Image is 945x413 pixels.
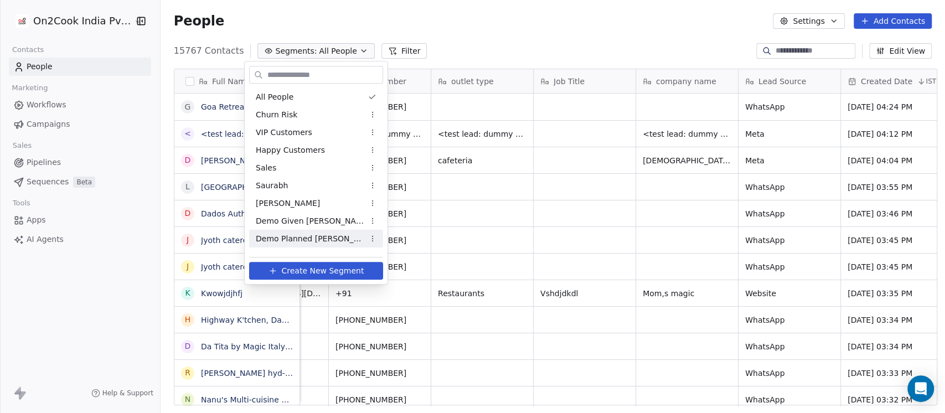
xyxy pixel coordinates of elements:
button: Create New Segment [249,262,383,280]
span: [PERSON_NAME] [256,251,320,262]
span: Demo Given [PERSON_NAME] [256,215,364,227]
span: VIP Customers [256,127,312,138]
span: Demo Planned [PERSON_NAME] [256,233,364,245]
span: Create New Segment [281,265,364,277]
span: All People [256,91,293,103]
span: [PERSON_NAME] [256,198,320,209]
span: Churn Risk [256,109,297,121]
span: Happy Customers [256,144,325,156]
span: Sales [256,162,276,174]
span: Saurabh [256,180,288,192]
